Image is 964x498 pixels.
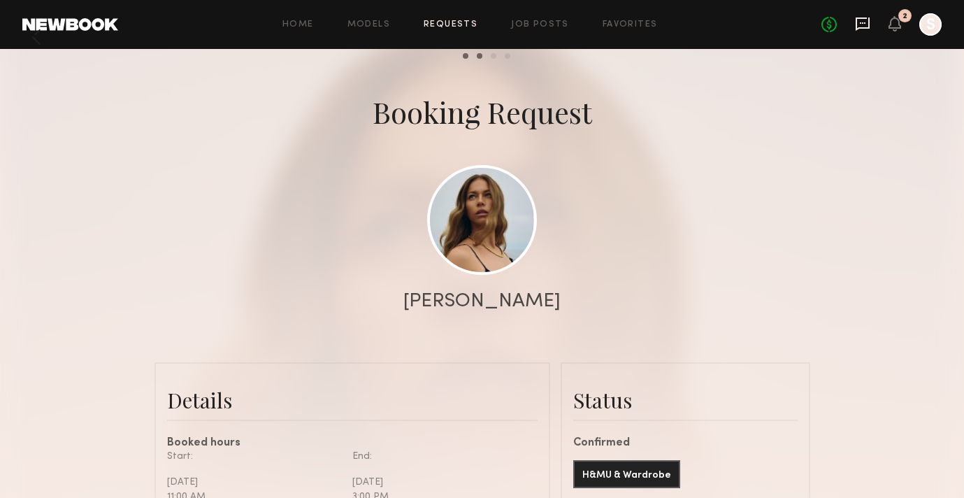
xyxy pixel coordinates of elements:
div: End: [352,449,527,464]
div: Confirmed [573,438,798,449]
button: H&MU & Wardrobe [573,460,680,488]
a: Models [347,20,390,29]
div: [DATE] [167,475,342,490]
a: S [919,13,942,36]
a: Home [282,20,314,29]
a: Favorites [603,20,658,29]
div: Details [167,386,538,414]
a: Requests [424,20,477,29]
div: Start: [167,449,342,464]
div: [PERSON_NAME] [403,292,561,311]
div: Booking Request [373,92,592,131]
div: [DATE] [352,475,527,490]
div: 2 [902,13,907,20]
a: Job Posts [511,20,569,29]
div: Status [573,386,798,414]
div: Booked hours [167,438,538,449]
